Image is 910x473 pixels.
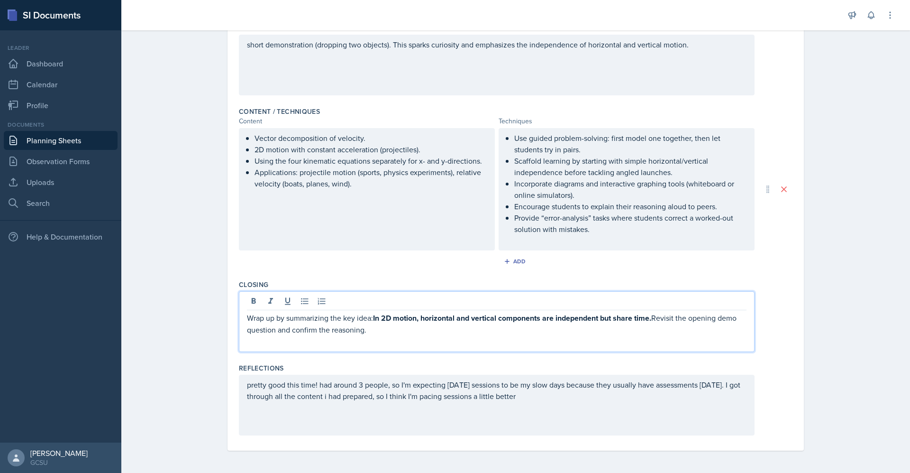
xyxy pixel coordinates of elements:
[255,167,487,189] p: Applications: projectile motion (sports, physics experiments), relative velocity (boats, planes, ...
[500,254,531,269] button: Add
[514,201,746,212] p: Encourage students to explain their reasoning aloud to peers.
[255,132,487,144] p: Vector decomposition of velocity.
[4,194,118,213] a: Search
[4,131,118,150] a: Planning Sheets
[514,212,746,235] p: Provide “error-analysis” tasks where students correct a worked-out solution with mistakes.
[247,312,746,335] p: Wrap up by summarizing the key idea: Revisit the opening demo question and confirm the reasoning.
[4,173,118,192] a: Uploads
[30,458,88,467] div: GCSU
[514,155,746,178] p: Scaffold learning by starting with simple horizontal/vertical independence before tackling angled...
[239,107,320,116] label: Content / Techniques
[514,132,746,155] p: Use guided problem-solving: first model one together, then let students try in pairs.
[30,448,88,458] div: [PERSON_NAME]
[239,116,495,126] div: Content
[4,152,118,171] a: Observation Forms
[247,39,746,50] p: short demonstration (dropping two objects). This sparks curiosity and emphasizes the independence...
[514,178,746,201] p: Incorporate diagrams and interactive graphing tools (whiteboard or online simulators).
[373,313,651,324] strong: In 2D motion, horizontal and vertical components are independent but share time.
[4,227,118,246] div: Help & Documentation
[4,96,118,115] a: Profile
[239,280,268,289] label: Closing
[247,379,746,402] p: pretty good this time! had around 3 people, so I'm expecting [DATE] sessions to be my slow days b...
[4,75,118,94] a: Calendar
[255,155,487,167] p: Using the four kinematic equations separately for x- and y-directions.
[4,121,118,129] div: Documents
[4,44,118,52] div: Leader
[239,363,284,373] label: Reflections
[506,258,526,265] div: Add
[4,54,118,73] a: Dashboard
[499,116,755,126] div: Techniques
[255,144,487,155] p: 2D motion with constant acceleration (projectiles).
